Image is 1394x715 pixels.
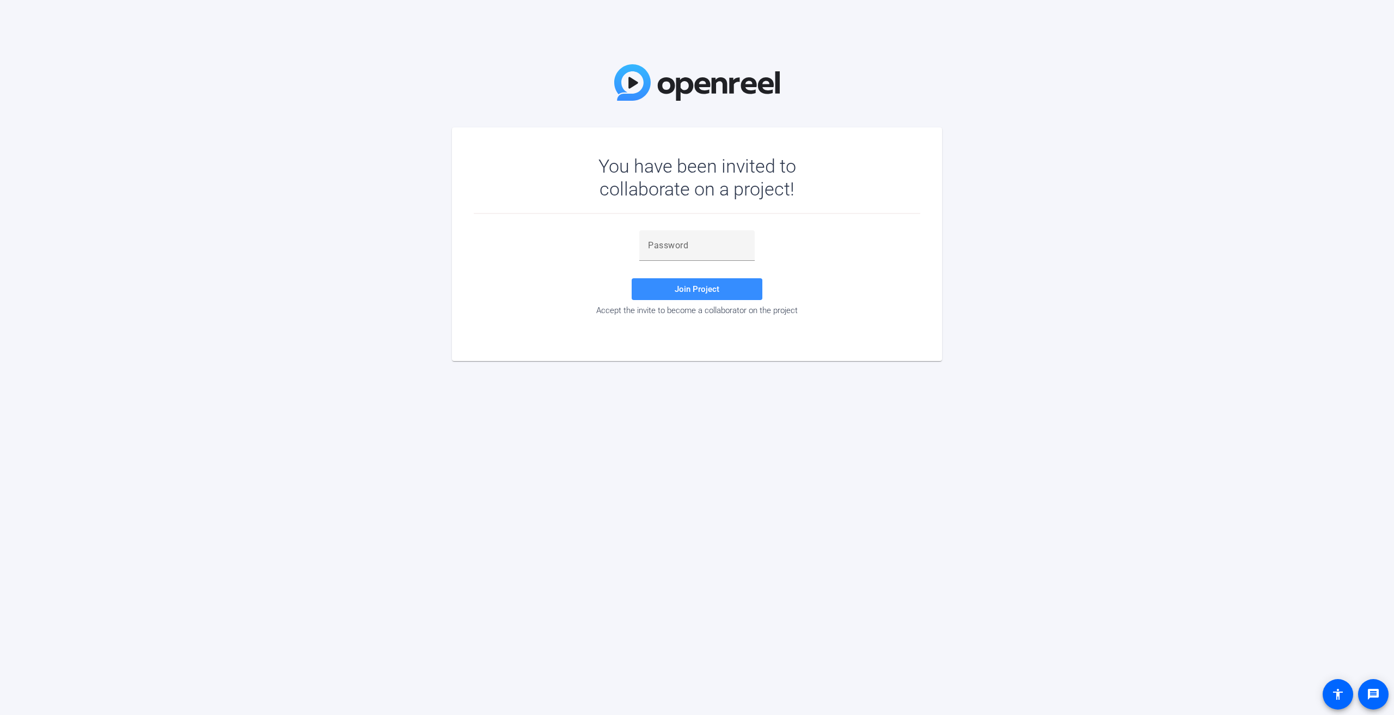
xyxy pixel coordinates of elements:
[474,305,920,315] div: Accept the invite to become a collaborator on the project
[675,284,719,294] span: Join Project
[632,278,762,300] button: Join Project
[614,64,780,101] img: OpenReel Logo
[1331,688,1344,701] mat-icon: accessibility
[567,155,828,200] div: You have been invited to collaborate on a project!
[648,239,746,252] input: Password
[1367,688,1380,701] mat-icon: message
